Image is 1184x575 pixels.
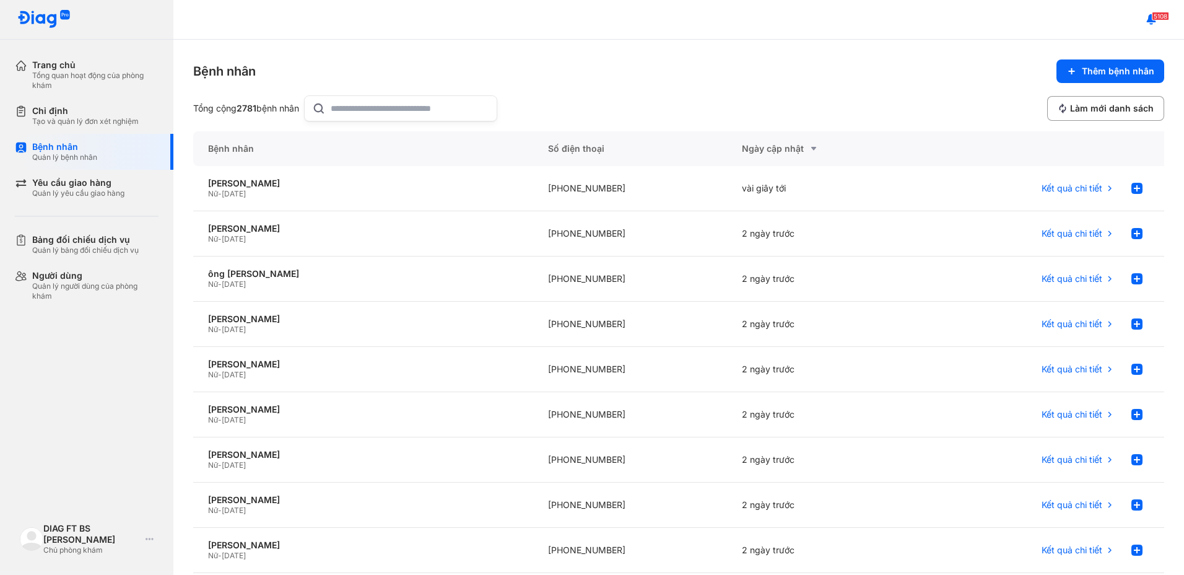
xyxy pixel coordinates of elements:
[727,528,921,573] div: 2 ngày trước
[1042,499,1102,511] span: Kết quả chi tiết
[742,141,907,156] div: Ngày cập nhật
[533,166,728,211] div: [PHONE_NUMBER]
[208,460,218,470] span: Nữ
[533,483,728,528] div: [PHONE_NUMBER]
[727,437,921,483] div: 2 ngày trước
[208,223,518,234] div: [PERSON_NAME]
[222,370,246,379] span: [DATE]
[533,347,728,392] div: [PHONE_NUMBER]
[1042,364,1102,375] span: Kết quả chi tiết
[218,551,222,560] span: -
[32,281,159,301] div: Quản lý người dùng của phòng khám
[32,177,124,188] div: Yêu cầu giao hàng
[193,103,299,114] div: Tổng cộng bệnh nhân
[208,325,218,334] span: Nữ
[208,404,518,415] div: [PERSON_NAME]
[222,189,246,198] span: [DATE]
[208,551,218,560] span: Nữ
[218,279,222,289] span: -
[533,302,728,347] div: [PHONE_NUMBER]
[208,540,518,551] div: [PERSON_NAME]
[222,506,246,515] span: [DATE]
[208,268,518,279] div: ông [PERSON_NAME]
[727,166,921,211] div: vài giây tới
[222,460,246,470] span: [DATE]
[727,392,921,437] div: 2 ngày trước
[218,325,222,334] span: -
[32,188,124,198] div: Quản lý yêu cầu giao hàng
[208,370,218,379] span: Nữ
[727,211,921,257] div: 2 ngày trước
[208,189,218,198] span: Nữ
[218,506,222,515] span: -
[43,545,141,555] div: Chủ phòng khám
[1042,318,1102,330] span: Kết quả chi tiết
[208,234,218,244] span: Nữ
[32,234,139,245] div: Bảng đối chiếu dịch vụ
[1042,454,1102,465] span: Kết quả chi tiết
[193,63,256,80] div: Bệnh nhân
[218,234,222,244] span: -
[218,415,222,424] span: -
[208,449,518,460] div: [PERSON_NAME]
[533,131,728,166] div: Số điện thoại
[208,279,218,289] span: Nữ
[1056,59,1164,83] button: Thêm bệnh nhân
[222,325,246,334] span: [DATE]
[20,527,43,551] img: logo
[32,116,139,126] div: Tạo và quản lý đơn xét nghiệm
[533,211,728,257] div: [PHONE_NUMBER]
[32,152,97,162] div: Quản lý bệnh nhân
[1152,12,1169,20] span: 5108
[208,415,218,424] span: Nữ
[218,189,222,198] span: -
[193,131,533,166] div: Bệnh nhân
[208,178,518,189] div: [PERSON_NAME]
[1042,545,1102,556] span: Kết quả chi tiết
[218,460,222,470] span: -
[222,279,246,289] span: [DATE]
[1047,96,1164,121] button: Làm mới danh sách
[1042,409,1102,420] span: Kết quả chi tiết
[43,523,141,545] div: DIAG FT BS [PERSON_NAME]
[32,59,159,71] div: Trang chủ
[17,10,71,29] img: logo
[32,270,159,281] div: Người dùng
[727,483,921,528] div: 2 ngày trước
[1070,103,1154,114] span: Làm mới danh sách
[222,415,246,424] span: [DATE]
[32,141,97,152] div: Bệnh nhân
[533,392,728,437] div: [PHONE_NUMBER]
[727,257,921,302] div: 2 ngày trước
[218,370,222,379] span: -
[32,105,139,116] div: Chỉ định
[1082,66,1154,77] span: Thêm bệnh nhân
[222,551,246,560] span: [DATE]
[1042,183,1102,194] span: Kết quả chi tiết
[727,302,921,347] div: 2 ngày trước
[208,314,518,325] div: [PERSON_NAME]
[533,437,728,483] div: [PHONE_NUMBER]
[222,234,246,244] span: [DATE]
[727,347,921,392] div: 2 ngày trước
[208,506,218,515] span: Nữ
[208,359,518,370] div: [PERSON_NAME]
[208,494,518,506] div: [PERSON_NAME]
[1042,228,1102,239] span: Kết quả chi tiết
[32,245,139,255] div: Quản lý bảng đối chiếu dịch vụ
[32,71,159,90] div: Tổng quan hoạt động của phòng khám
[1042,273,1102,284] span: Kết quả chi tiết
[533,528,728,573] div: [PHONE_NUMBER]
[237,103,256,113] span: 2781
[533,257,728,302] div: [PHONE_NUMBER]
